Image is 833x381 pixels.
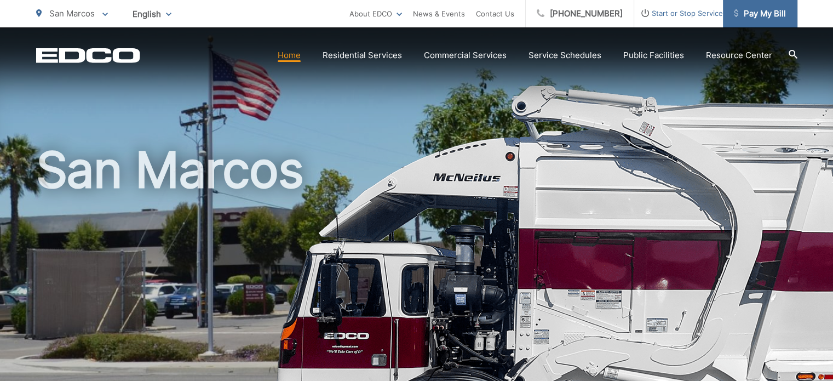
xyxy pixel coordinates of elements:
a: Resource Center [706,49,772,62]
a: EDCD logo. Return to the homepage. [36,48,140,63]
a: Contact Us [476,7,514,20]
a: Service Schedules [528,49,601,62]
span: Pay My Bill [734,7,786,20]
a: Residential Services [323,49,402,62]
a: News & Events [413,7,465,20]
a: Home [278,49,301,62]
a: Public Facilities [623,49,684,62]
a: About EDCO [349,7,402,20]
a: Commercial Services [424,49,507,62]
span: San Marcos [49,8,95,19]
span: English [124,4,180,24]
